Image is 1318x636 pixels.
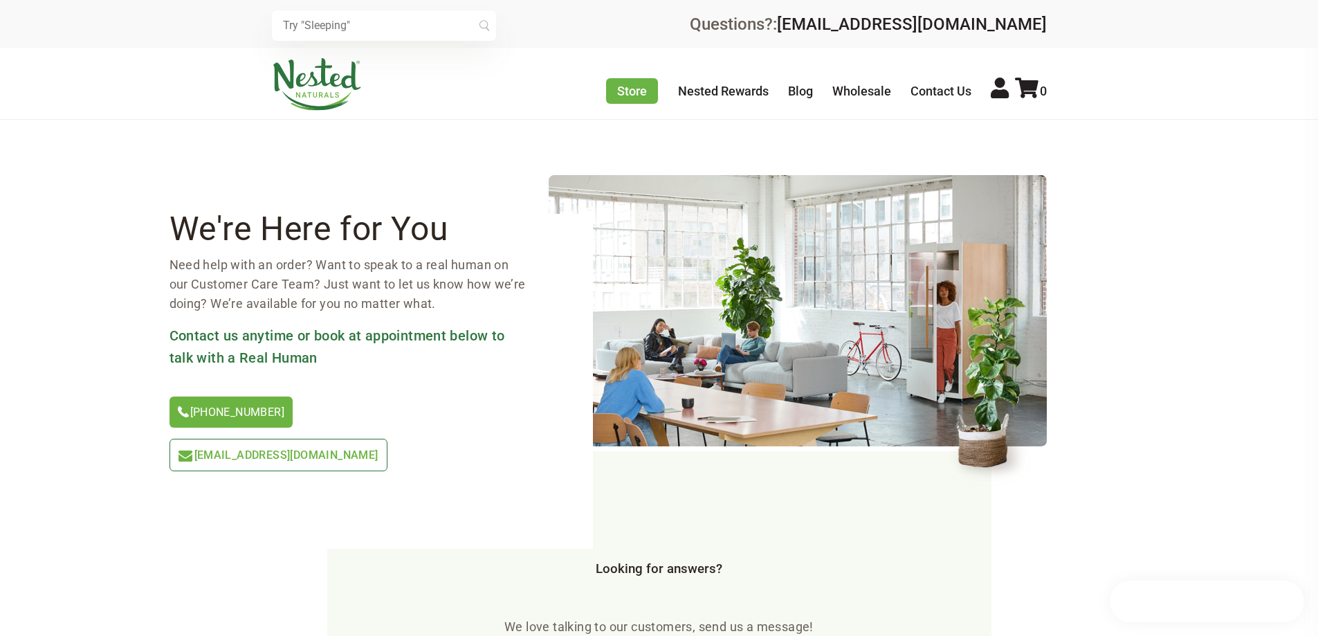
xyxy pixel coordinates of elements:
a: 0 [1015,84,1047,98]
a: Nested Rewards [678,84,769,98]
span: [EMAIL_ADDRESS][DOMAIN_NAME] [194,448,378,462]
img: contact-header.png [549,175,1047,446]
h2: We're Here for You [170,214,527,244]
p: Need help with an order? Want to speak to a real human on our Customer Care Team? Just want to le... [170,255,527,314]
span: 0 [1040,84,1047,98]
a: Contact Us [910,84,971,98]
input: Try "Sleeping" [272,10,496,41]
a: Wholesale [832,84,891,98]
h3: Looking for answers? [272,562,1047,577]
a: Store [606,78,658,104]
iframe: Button to open loyalty program pop-up [1110,581,1304,622]
img: Nested Naturals [272,58,362,111]
a: [PHONE_NUMBER] [170,397,293,428]
a: [EMAIL_ADDRESS][DOMAIN_NAME] [777,15,1047,34]
a: [EMAIL_ADDRESS][DOMAIN_NAME] [170,439,387,471]
a: Blog [788,84,813,98]
img: icon-email-light-green.svg [179,451,192,462]
img: contact-header-flower.png [944,279,1047,486]
h3: Contact us anytime or book at appointment below to talk with a Real Human [170,325,527,369]
div: Questions?: [690,16,1047,33]
img: icon-phone.svg [178,406,189,417]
